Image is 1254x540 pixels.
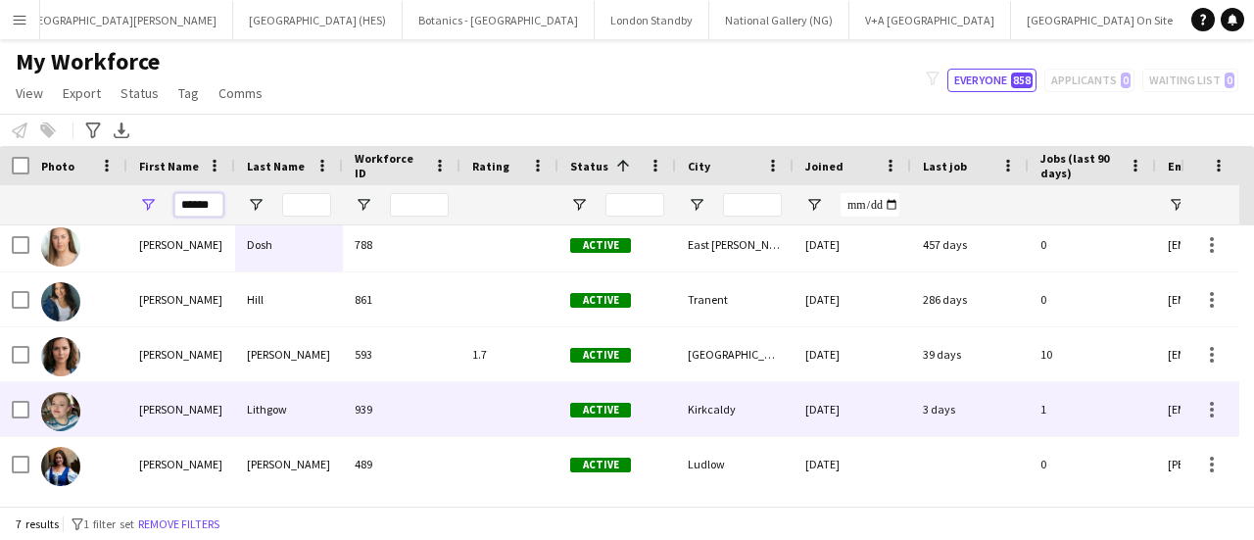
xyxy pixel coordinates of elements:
[235,218,343,271] div: Dosh
[16,84,43,102] span: View
[1029,327,1156,381] div: 10
[1029,382,1156,436] div: 1
[170,80,207,106] a: Tag
[570,196,588,214] button: Open Filter Menu
[282,193,331,217] input: Last Name Filter Input
[472,159,509,173] span: Rating
[235,437,343,491] div: [PERSON_NAME]
[8,80,51,106] a: View
[841,193,899,217] input: Joined Filter Input
[595,1,709,39] button: London Standby
[947,69,1037,92] button: Everyone858
[81,119,105,142] app-action-btn: Advanced filters
[247,196,265,214] button: Open Filter Menu
[570,348,631,363] span: Active
[570,238,631,253] span: Active
[127,218,235,271] div: [PERSON_NAME]
[235,382,343,436] div: Lithgow
[211,80,270,106] a: Comms
[110,119,133,142] app-action-btn: Export XLSX
[1040,151,1121,180] span: Jobs (last 90 days)
[343,272,460,326] div: 861
[1029,272,1156,326] div: 0
[688,196,705,214] button: Open Filter Menu
[1011,1,1189,39] button: [GEOGRAPHIC_DATA] On Site
[233,1,403,39] button: [GEOGRAPHIC_DATA] (HES)
[403,1,595,39] button: Botanics - [GEOGRAPHIC_DATA]
[343,382,460,436] div: 939
[139,159,199,173] span: First Name
[570,403,631,417] span: Active
[235,327,343,381] div: [PERSON_NAME]
[805,196,823,214] button: Open Filter Menu
[1011,73,1033,88] span: 858
[1029,218,1156,271] div: 0
[343,327,460,381] div: 593
[63,84,101,102] span: Export
[16,47,160,76] span: My Workforce
[10,1,233,39] button: [GEOGRAPHIC_DATA][PERSON_NAME]
[805,159,844,173] span: Joined
[911,382,1029,436] div: 3 days
[1168,159,1199,173] span: Email
[127,272,235,326] div: [PERSON_NAME]
[460,327,558,381] div: 1.7
[55,80,109,106] a: Export
[134,514,223,535] button: Remove filters
[235,272,343,326] div: Hill
[41,392,80,431] img: Alexandra Lithgow
[911,218,1029,271] div: 457 days
[113,80,167,106] a: Status
[343,218,460,271] div: 788
[127,437,235,491] div: [PERSON_NAME]
[390,193,449,217] input: Workforce ID Filter Input
[41,227,80,267] img: Alexandra Dosh
[1168,196,1185,214] button: Open Filter Menu
[794,382,911,436] div: [DATE]
[794,218,911,271] div: [DATE]
[178,84,199,102] span: Tag
[723,193,782,217] input: City Filter Input
[570,458,631,472] span: Active
[688,159,710,173] span: City
[794,437,911,491] div: [DATE]
[139,196,157,214] button: Open Filter Menu
[218,84,263,102] span: Comms
[121,84,159,102] span: Status
[794,272,911,326] div: [DATE]
[570,293,631,308] span: Active
[355,196,372,214] button: Open Filter Menu
[41,159,74,173] span: Photo
[676,437,794,491] div: Ludlow
[127,382,235,436] div: [PERSON_NAME]
[247,159,305,173] span: Last Name
[83,516,134,531] span: 1 filter set
[343,437,460,491] div: 489
[355,151,425,180] span: Workforce ID
[174,193,223,217] input: First Name Filter Input
[570,159,608,173] span: Status
[605,193,664,217] input: Status Filter Input
[911,272,1029,326] div: 286 days
[41,337,80,376] img: Alexandra Kirby
[849,1,1011,39] button: V+A [GEOGRAPHIC_DATA]
[794,327,911,381] div: [DATE]
[41,282,80,321] img: Alexandra Hill
[911,327,1029,381] div: 39 days
[676,218,794,271] div: East [PERSON_NAME]
[1029,437,1156,491] div: 0
[709,1,849,39] button: National Gallery (NG)
[127,327,235,381] div: [PERSON_NAME]
[923,159,967,173] span: Last job
[676,382,794,436] div: Kirkcaldy
[676,327,794,381] div: [GEOGRAPHIC_DATA]
[41,447,80,486] img: Alexandra Whitworth
[676,272,794,326] div: Tranent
